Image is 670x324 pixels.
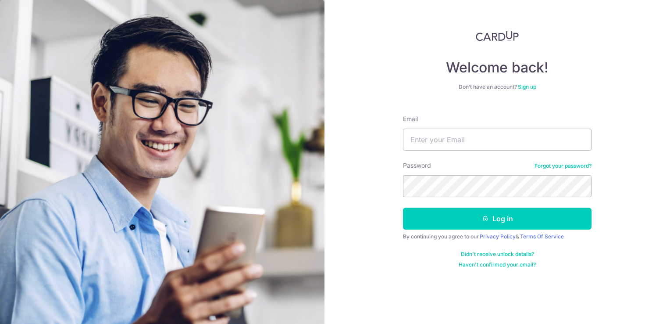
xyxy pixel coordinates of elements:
label: Password [403,161,431,170]
a: Privacy Policy [480,233,516,240]
a: Forgot your password? [535,162,592,169]
a: Haven't confirmed your email? [459,261,536,268]
img: CardUp Logo [476,31,519,41]
a: Sign up [518,83,536,90]
div: Don’t have an account? [403,83,592,90]
button: Log in [403,208,592,230]
input: Enter your Email [403,129,592,151]
div: By continuing you agree to our & [403,233,592,240]
h4: Welcome back! [403,59,592,76]
a: Didn't receive unlock details? [461,251,534,258]
label: Email [403,115,418,123]
a: Terms Of Service [520,233,564,240]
